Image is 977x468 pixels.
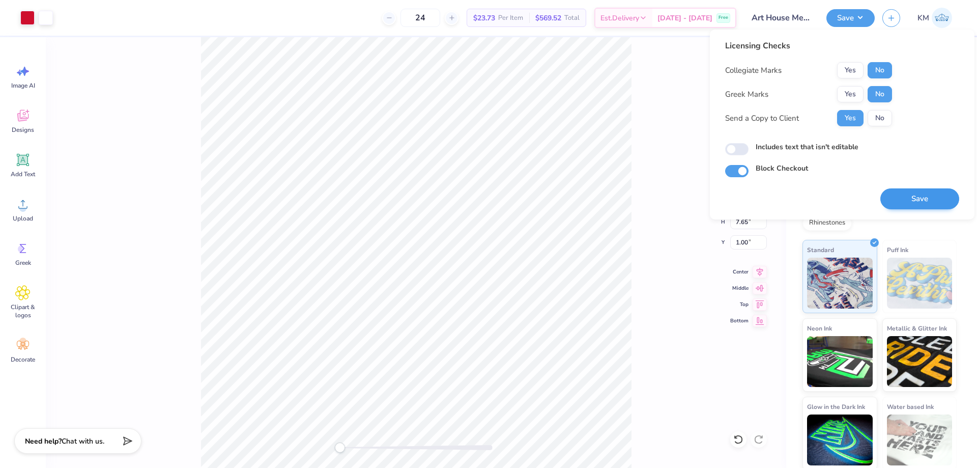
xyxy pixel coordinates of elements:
img: Standard [807,258,873,309]
span: Greek [15,259,31,267]
span: Designs [12,126,34,134]
span: Decorate [11,355,35,364]
span: Water based Ink [887,401,934,412]
span: Per Item [498,13,523,23]
span: Image AI [11,81,35,90]
img: Water based Ink [887,415,953,465]
button: Save [880,188,959,209]
span: Add Text [11,170,35,178]
span: Clipart & logos [6,303,40,319]
span: Upload [13,214,33,223]
img: Puff Ink [887,258,953,309]
span: KM [917,12,929,24]
input: – – [400,9,440,27]
span: $569.52 [535,13,561,23]
span: Puff Ink [887,244,908,255]
button: Yes [837,86,864,102]
label: Block Checkout [756,163,808,174]
img: Karl Michael Narciza [932,8,952,28]
img: Glow in the Dark Ink [807,415,873,465]
strong: Need help? [25,436,62,446]
button: Save [826,9,875,27]
span: Top [730,300,749,309]
span: Est. Delivery [600,13,639,23]
span: Glow in the Dark Ink [807,401,865,412]
span: Standard [807,244,834,255]
input: Untitled Design [744,8,819,28]
button: No [868,86,892,102]
span: Free [719,14,728,21]
label: Includes text that isn't editable [756,142,858,152]
div: Collegiate Marks [725,65,782,76]
div: Accessibility label [335,443,345,453]
a: KM [913,8,957,28]
div: Send a Copy to Client [725,113,799,124]
img: Neon Ink [807,336,873,387]
span: Chat with us. [62,436,104,446]
span: [DATE] - [DATE] [657,13,712,23]
span: Total [564,13,580,23]
span: Center [730,268,749,276]
span: $23.73 [473,13,495,23]
button: Yes [837,62,864,78]
div: Greek Marks [725,89,768,100]
span: Bottom [730,317,749,325]
button: Yes [837,110,864,126]
img: Metallic & Glitter Ink [887,336,953,387]
span: Metallic & Glitter Ink [887,323,947,334]
div: Licensing Checks [725,40,892,52]
button: No [868,110,892,126]
button: No [868,62,892,78]
span: Middle [730,284,749,292]
div: Rhinestones [802,215,852,231]
span: Neon Ink [807,323,832,334]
